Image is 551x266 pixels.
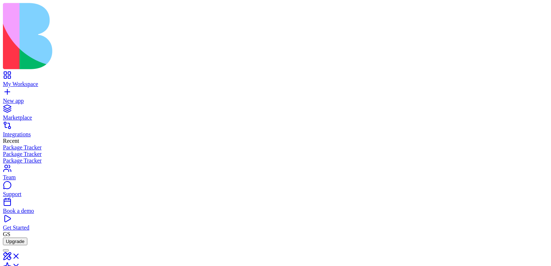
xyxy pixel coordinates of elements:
[3,208,548,214] div: Book a demo
[3,74,548,87] a: My Workspace
[3,138,19,144] span: Recent
[3,238,27,244] a: Upgrade
[3,174,548,181] div: Team
[3,231,10,237] span: GS
[3,191,548,197] div: Support
[3,114,548,121] div: Marketplace
[3,131,548,138] div: Integrations
[3,184,548,197] a: Support
[3,168,548,181] a: Team
[3,108,548,121] a: Marketplace
[3,91,548,104] a: New app
[3,151,548,157] a: Package Tracker
[3,3,296,69] img: logo
[3,218,548,231] a: Get Started
[3,144,548,151] a: Package Tracker
[3,224,548,231] div: Get Started
[3,98,548,104] div: New app
[3,201,548,214] a: Book a demo
[3,238,27,245] button: Upgrade
[3,157,548,164] a: Package Tracker
[3,125,548,138] a: Integrations
[3,81,548,87] div: My Workspace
